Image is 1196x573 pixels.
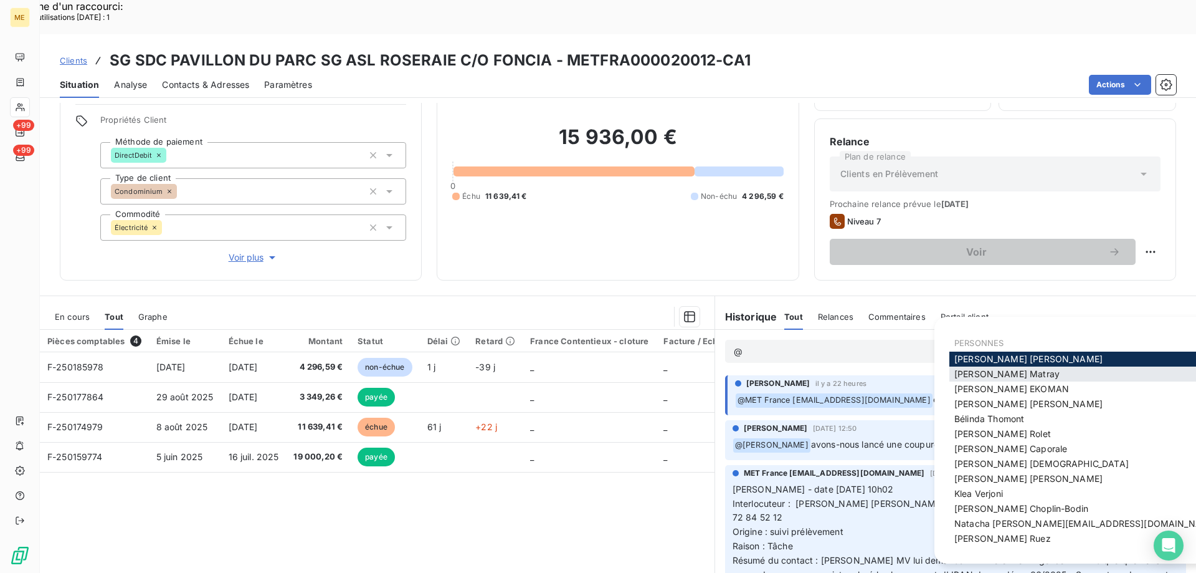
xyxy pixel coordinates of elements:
span: Niveau 7 [847,216,881,226]
span: +99 [13,120,34,131]
span: Électricité [115,224,148,231]
h3: SG SDC PAVILLON DU PARC SG ASL ROSERAIE C/O FONCIA - METFRA000020012-CA1 [110,49,751,72]
span: 8 août 2025 [156,421,208,432]
h6: Relance [830,134,1160,149]
span: 16 juil. 2025 [229,451,279,462]
span: Origine : suivi prélèvement [733,526,843,537]
span: Raison : Tâche [733,541,793,551]
input: Ajouter une valeur [162,222,172,233]
a: Clients [60,54,87,67]
span: 19 000,20 € [293,451,343,463]
div: France Contentieux - cloture [530,336,648,346]
span: DirectDebit [115,152,153,159]
span: Interlocuteur : [PERSON_NAME] [PERSON_NAME][EMAIL_ADDRESS][DOMAIN_NAME] 0637773193 04 72 84 52 12 [733,498,1169,523]
span: 29 août 2025 [156,392,214,402]
span: Relances [818,312,853,322]
span: Analyse [114,79,147,91]
span: [PERSON_NAME] Matray [954,368,1060,379]
span: [DATE] [229,392,258,402]
span: Graphe [138,312,168,322]
span: Voir plus [229,251,278,264]
span: @ MET France [EMAIL_ADDRESS][DOMAIN_NAME] [736,393,933,408]
span: [DATE] 12:50 [813,425,857,432]
span: _ [663,421,667,432]
span: Commentaires [868,312,926,322]
span: 11 639,41 € [485,191,527,202]
span: F-250177864 [47,392,104,402]
span: [PERSON_NAME] Caporale [954,443,1067,454]
div: Retard [475,336,515,346]
span: 11 639,41 € [293,421,343,433]
span: PERSONNES [954,338,1004,348]
span: _ [530,421,534,432]
div: Échue le [229,336,279,346]
div: Montant [293,336,343,346]
input: Ajouter une valeur [166,150,176,161]
span: F-250174979 [47,421,103,432]
button: Voir plus [100,251,406,264]
span: 0 [450,181,455,191]
button: Voir [830,239,1136,265]
div: Facture / Echéancier [663,336,749,346]
span: [DATE] [229,362,258,372]
span: coupure possible à partir du [DATE] [933,394,1082,405]
span: Clients [60,55,87,65]
span: 4 296,59 € [742,191,784,202]
span: +99 [13,145,34,156]
span: [PERSON_NAME] EKOMAN [954,383,1069,394]
span: @ [734,346,743,357]
span: 3 349,26 € [293,391,343,403]
span: [PERSON_NAME] Ruez [954,533,1051,544]
span: Propriétés Client [100,115,406,132]
span: Clients en Prélèvement [840,168,938,180]
span: _ [663,392,667,402]
h6: Historique [715,309,777,324]
span: [PERSON_NAME] Choplin-Bodin [954,503,1088,514]
span: _ [530,451,534,462]
span: Contacts & Adresses [162,79,249,91]
span: Non-échu [701,191,737,202]
span: Paramètres [264,79,312,91]
div: Open Intercom Messenger [1154,531,1184,561]
span: [PERSON_NAME] [746,378,810,389]
span: Situation [60,79,99,91]
span: F-250159774 [47,451,103,462]
span: Tout [105,312,123,322]
span: il y a 22 heures [815,380,866,387]
span: 1 j [427,362,435,372]
span: +22 j [475,421,497,432]
span: Klea Verjoni [954,488,1003,499]
span: Bélinda Thomont [954,413,1024,424]
span: 4 296,59 € [293,361,343,373]
h2: 15 936,00 € [452,125,783,162]
span: F-250185978 [47,362,104,372]
span: Tout [784,312,803,322]
span: _ [530,362,534,372]
input: Ajouter une valeur [177,186,187,197]
span: _ [530,392,534,402]
span: En cours [55,312,90,322]
span: Échu [462,191,480,202]
span: Voir [845,247,1108,257]
span: [DATE] 10:04 [930,469,974,477]
span: _ [663,362,667,372]
span: -39 j [475,362,495,372]
span: _ [663,451,667,462]
span: [PERSON_NAME] Rolet [954,428,1051,439]
div: Émise le [156,336,214,346]
span: [PERSON_NAME] - date [DATE] 10h02 [733,484,894,494]
span: Condominium [115,188,163,195]
span: [DATE] [229,421,258,432]
span: [PERSON_NAME] [DEMOGRAPHIC_DATA] [954,458,1129,469]
span: [DATE] [156,362,186,372]
span: avons-nous lancé une coupure ? [811,439,946,450]
span: 61 j [427,421,442,432]
span: MET France [EMAIL_ADDRESS][DOMAIN_NAME] [744,468,925,479]
span: [PERSON_NAME] [744,423,808,434]
span: @ [PERSON_NAME] [733,438,810,453]
span: [DATE] [941,199,969,209]
span: [PERSON_NAME] [PERSON_NAME] [954,398,1103,409]
span: Prochaine relance prévue le [830,199,1160,209]
span: payée [358,388,395,407]
div: Délai [427,336,461,346]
